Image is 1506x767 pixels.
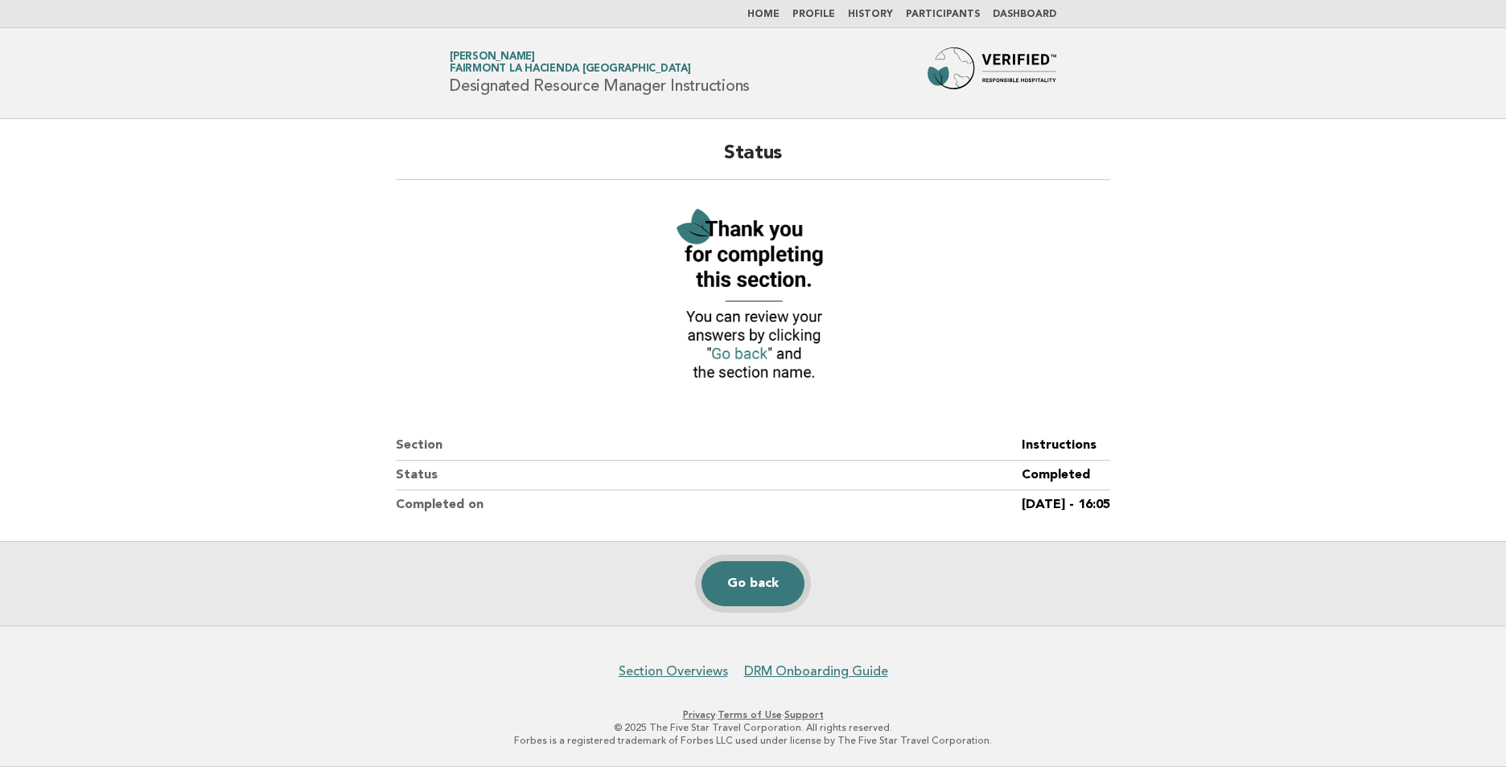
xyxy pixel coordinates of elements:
a: Participants [906,10,980,19]
img: Forbes Travel Guide [928,47,1056,99]
p: Forbes is a registered trademark of Forbes LLC used under license by The Five Star Travel Corpora... [261,734,1245,747]
a: Profile [792,10,835,19]
a: Go back [702,561,804,606]
dt: Section [396,431,1022,461]
a: DRM Onboarding Guide [744,663,888,679]
a: Home [747,10,780,19]
a: Support [784,709,824,720]
a: [PERSON_NAME]Fairmont La Hacienda [GEOGRAPHIC_DATA] [450,51,691,74]
h2: Status [396,141,1110,180]
dd: [DATE] - 16:05 [1022,490,1110,519]
a: Dashboard [993,10,1056,19]
dd: Instructions [1022,431,1110,461]
a: Terms of Use [718,709,782,720]
h1: Designated Resource Manager Instructions [450,52,750,94]
a: Privacy [683,709,715,720]
img: Verified [665,199,841,392]
dd: Completed [1022,461,1110,490]
span: Fairmont La Hacienda [GEOGRAPHIC_DATA] [450,64,691,75]
p: © 2025 The Five Star Travel Corporation. All rights reserved. [261,721,1245,734]
a: History [848,10,893,19]
dt: Status [396,461,1022,490]
dt: Completed on [396,490,1022,519]
a: Section Overviews [619,663,728,679]
p: · · [261,708,1245,721]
